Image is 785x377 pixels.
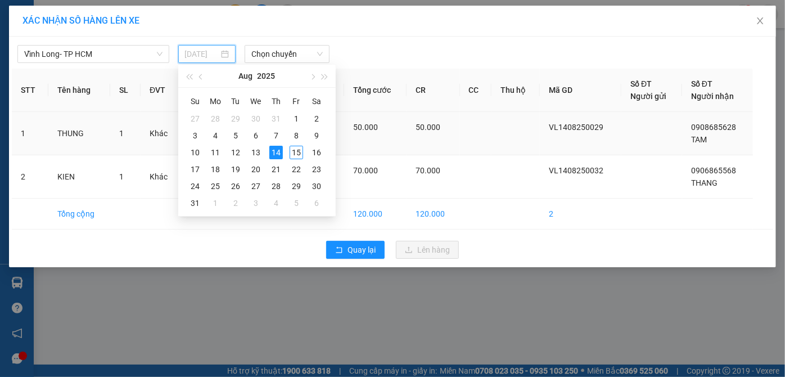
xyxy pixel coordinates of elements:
[306,127,327,144] td: 2025-08-09
[290,112,303,125] div: 1
[348,244,376,256] span: Quay lại
[290,196,303,210] div: 5
[310,146,323,159] div: 16
[269,196,283,210] div: 4
[205,110,225,127] td: 2025-07-28
[188,196,202,210] div: 31
[335,246,343,255] span: rollback
[286,195,306,212] td: 2025-09-05
[249,163,263,176] div: 20
[12,112,48,155] td: 1
[290,163,303,176] div: 22
[344,69,407,112] th: Tổng cước
[290,146,303,159] div: 15
[249,112,263,125] div: 30
[269,179,283,193] div: 28
[185,144,205,161] td: 2025-08-10
[141,112,181,155] td: Khác
[48,69,110,112] th: Tên hàng
[286,161,306,178] td: 2025-08-22
[460,69,491,112] th: CC
[239,65,253,87] button: Aug
[306,195,327,212] td: 2025-09-06
[225,178,246,195] td: 2025-08-26
[691,123,736,132] span: 0908685628
[306,178,327,195] td: 2025-08-30
[110,69,141,112] th: SL
[353,166,378,175] span: 70.000
[306,110,327,127] td: 2025-08-02
[630,79,652,88] span: Số ĐT
[229,196,242,210] div: 2
[249,196,263,210] div: 3
[246,195,266,212] td: 2025-09-03
[225,110,246,127] td: 2025-07-29
[290,129,303,142] div: 8
[326,241,385,259] button: rollbackQuay lại
[209,129,222,142] div: 4
[310,129,323,142] div: 9
[306,92,327,110] th: Sa
[185,195,205,212] td: 2025-08-31
[209,146,222,159] div: 11
[286,110,306,127] td: 2025-08-01
[286,92,306,110] th: Fr
[691,135,707,144] span: TAM
[229,146,242,159] div: 12
[310,196,323,210] div: 6
[12,155,48,199] td: 2
[141,69,181,112] th: ĐVT
[344,199,407,230] td: 120.000
[185,110,205,127] td: 2025-07-27
[630,92,666,101] span: Người gửi
[549,166,603,175] span: VL1408250032
[266,178,286,195] td: 2025-08-28
[205,144,225,161] td: 2025-08-11
[249,129,263,142] div: 6
[269,129,283,142] div: 7
[756,16,765,25] span: close
[246,110,266,127] td: 2025-07-30
[416,123,440,132] span: 50.000
[205,127,225,144] td: 2025-08-04
[141,155,181,199] td: Khác
[310,179,323,193] div: 30
[306,161,327,178] td: 2025-08-23
[119,129,124,138] span: 1
[185,127,205,144] td: 2025-08-03
[269,146,283,159] div: 14
[691,92,734,101] span: Người nhận
[246,92,266,110] th: We
[269,112,283,125] div: 31
[205,161,225,178] td: 2025-08-18
[540,69,621,112] th: Mã GD
[188,179,202,193] div: 24
[286,127,306,144] td: 2025-08-08
[225,161,246,178] td: 2025-08-19
[251,46,323,62] span: Chọn chuyến
[205,195,225,212] td: 2025-09-01
[209,163,222,176] div: 18
[290,179,303,193] div: 29
[249,179,263,193] div: 27
[229,129,242,142] div: 5
[745,6,776,37] button: Close
[266,127,286,144] td: 2025-08-07
[225,127,246,144] td: 2025-08-05
[249,146,263,159] div: 13
[22,15,139,26] span: XÁC NHẬN SỐ HÀNG LÊN XE
[266,144,286,161] td: 2025-08-14
[246,178,266,195] td: 2025-08-27
[225,144,246,161] td: 2025-08-12
[12,69,48,112] th: STT
[540,199,621,230] td: 2
[286,178,306,195] td: 2025-08-29
[185,178,205,195] td: 2025-08-24
[266,92,286,110] th: Th
[310,163,323,176] div: 23
[266,161,286,178] td: 2025-08-21
[209,179,222,193] div: 25
[188,112,202,125] div: 27
[407,199,459,230] td: 120.000
[188,129,202,142] div: 3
